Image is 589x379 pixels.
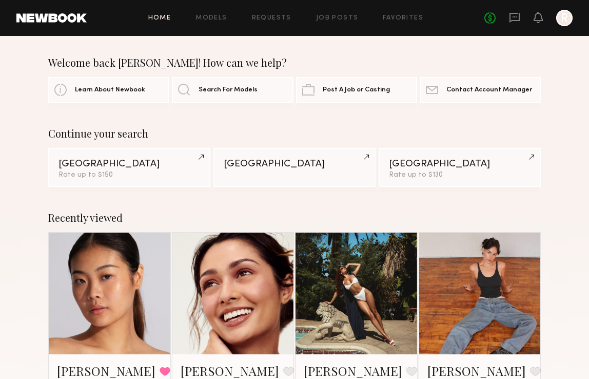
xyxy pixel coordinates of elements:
span: Post A Job or Casting [323,87,390,93]
a: Search For Models [172,77,293,103]
a: [PERSON_NAME] [427,363,526,379]
div: [GEOGRAPHIC_DATA] [224,159,365,169]
div: Rate up to $130 [389,172,531,179]
div: Continue your search [48,127,541,140]
a: [PERSON_NAME] [304,363,402,379]
a: Requests [252,15,291,22]
div: [GEOGRAPHIC_DATA] [389,159,531,169]
a: [GEOGRAPHIC_DATA]Rate up to $130 [379,148,541,187]
a: [GEOGRAPHIC_DATA]Rate up to $150 [48,148,210,187]
a: [GEOGRAPHIC_DATA] [213,148,376,187]
span: Search For Models [199,87,258,93]
a: Contact Account Manager [420,77,541,103]
a: Favorites [383,15,423,22]
a: Job Posts [316,15,359,22]
div: Rate up to $150 [58,172,200,179]
div: Recently viewed [48,212,541,224]
a: Post A Job or Casting [296,77,417,103]
a: [PERSON_NAME] [181,363,279,379]
span: Contact Account Manager [446,87,532,93]
span: Learn About Newbook [75,87,145,93]
div: [GEOGRAPHIC_DATA] [58,159,200,169]
a: [PERSON_NAME] [57,363,155,379]
a: Learn About Newbook [48,77,169,103]
a: Home [148,15,171,22]
a: R [556,10,573,26]
a: Models [195,15,227,22]
div: Welcome back [PERSON_NAME]! How can we help? [48,56,541,69]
